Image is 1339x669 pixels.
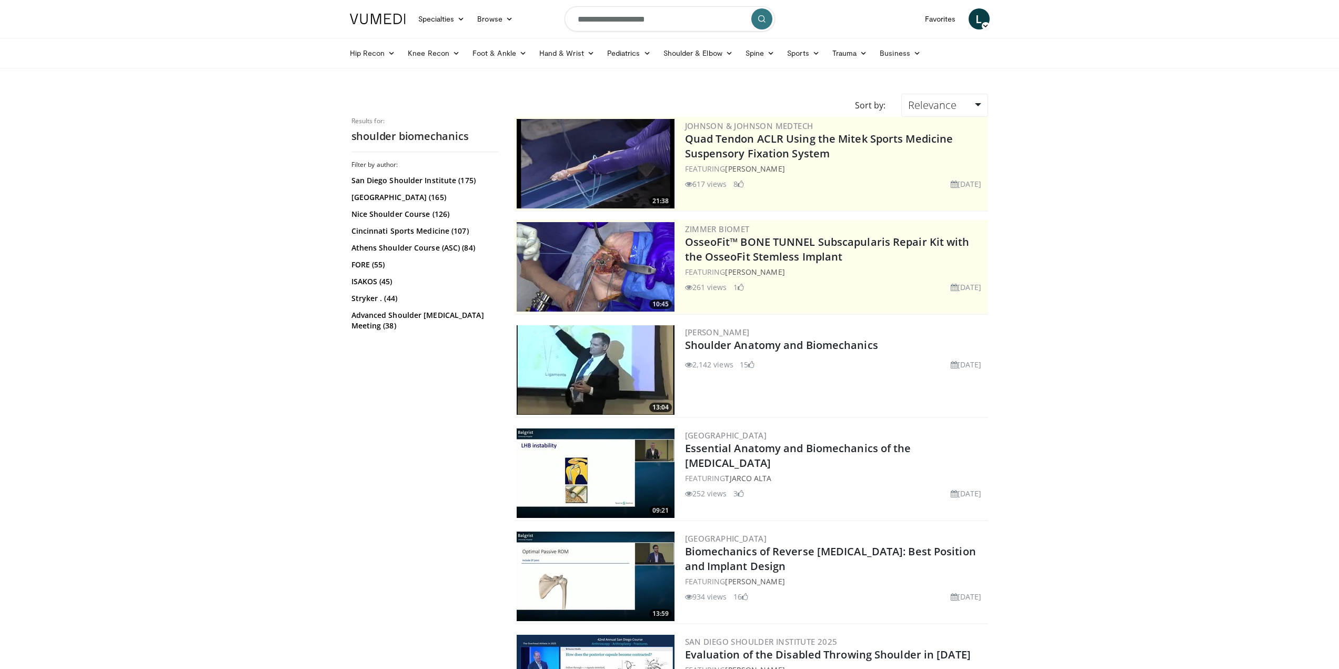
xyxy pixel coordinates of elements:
img: VuMedi Logo [350,14,406,24]
a: 13:04 [517,325,674,415]
a: Tjarco Alta [725,473,771,483]
a: ISAKOS (45) [351,276,496,287]
a: Johnson & Johnson MedTech [685,121,813,131]
div: FEATURING [685,266,986,277]
a: Stryker . (44) [351,293,496,304]
img: 9e9e0d72-ab4f-402e-8635-6f2fcc6ef743.300x170_q85_crop-smart_upscale.jpg [517,325,674,415]
a: 09:21 [517,428,674,518]
a: Shoulder & Elbow [657,43,739,64]
span: Relevance [908,98,957,112]
a: Business [873,43,927,64]
a: Knee Recon [401,43,466,64]
a: Shoulder Anatomy and Biomechanics [685,338,878,352]
img: 3f2701ee-2484-4b00-b330-056aa5836ba8.300x170_q85_crop-smart_upscale.jpg [517,428,674,518]
a: Athens Shoulder Course (ASC) (84) [351,243,496,253]
a: Foot & Ankle [466,43,533,64]
span: 10:45 [649,299,672,309]
input: Search topics, interventions [565,6,775,32]
a: [GEOGRAPHIC_DATA] (165) [351,192,496,203]
a: Hip Recon [344,43,402,64]
a: [PERSON_NAME] [725,576,784,586]
a: Zimmer Biomet [685,224,750,234]
img: 2f1af013-60dc-4d4f-a945-c3496bd90c6e.300x170_q85_crop-smart_upscale.jpg [517,222,674,312]
li: 15 [740,359,754,370]
span: 13:04 [649,403,672,412]
a: 10:45 [517,222,674,312]
li: [DATE] [951,282,982,293]
div: FEATURING [685,473,986,484]
a: 21:38 [517,119,674,208]
a: [PERSON_NAME] [685,327,750,337]
li: 617 views [685,178,727,189]
li: [DATE] [951,591,982,602]
h2: shoulder biomechanics [351,129,499,143]
li: [DATE] [951,359,982,370]
img: 305095c1-c1c2-4178-b934-2a95c173c9af.300x170_q85_crop-smart_upscale.jpg [517,532,674,621]
a: OsseoFit™ BONE TUNNEL Subscapularis Repair Kit with the OsseoFit Stemless Implant [685,235,970,264]
a: [GEOGRAPHIC_DATA] [685,430,767,441]
a: [PERSON_NAME] [725,164,784,174]
a: Biomechanics of Reverse [MEDICAL_DATA]: Best Position and Implant Design [685,544,976,573]
div: FEATURING [685,576,986,587]
a: [GEOGRAPHIC_DATA] [685,533,767,544]
li: 252 views [685,488,727,499]
a: Trauma [826,43,874,64]
li: [DATE] [951,488,982,499]
a: Quad Tendon ACLR Using the Mitek Sports Medicine Suspensory Fixation System [685,132,953,161]
img: b78fd9da-dc16-4fd1-a89d-538d899827f1.300x170_q85_crop-smart_upscale.jpg [517,119,674,208]
a: 13:59 [517,532,674,621]
a: Pediatrics [601,43,657,64]
a: Essential Anatomy and Biomechanics of the [MEDICAL_DATA] [685,441,911,470]
li: 16 [733,591,748,602]
a: Nice Shoulder Course (126) [351,209,496,219]
a: San Diego Shoulder Institute 2025 [685,636,838,647]
a: Hand & Wrist [533,43,601,64]
li: 1 [733,282,744,293]
a: Relevance [901,94,988,117]
a: San Diego Shoulder Institute (175) [351,175,496,186]
li: 2,142 views [685,359,733,370]
span: 21:38 [649,196,672,206]
div: Sort by: [847,94,893,117]
a: [PERSON_NAME] [725,267,784,277]
div: FEATURING [685,163,986,174]
li: [DATE] [951,178,982,189]
h3: Filter by author: [351,161,499,169]
span: 09:21 [649,506,672,515]
span: 13:59 [649,609,672,618]
li: 934 views [685,591,727,602]
li: 3 [733,488,744,499]
a: Favorites [919,8,962,29]
li: 8 [733,178,744,189]
a: L [969,8,990,29]
a: FORE (55) [351,259,496,270]
p: Results for: [351,117,499,125]
a: Sports [781,43,826,64]
a: Advanced Shoulder [MEDICAL_DATA] Meeting (38) [351,310,496,331]
a: Specialties [412,8,471,29]
a: Spine [739,43,781,64]
a: Cincinnati Sports Medicine (107) [351,226,496,236]
a: Evaluation of the Disabled Throwing Shoulder in [DATE] [685,647,971,662]
li: 261 views [685,282,727,293]
a: Browse [471,8,519,29]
